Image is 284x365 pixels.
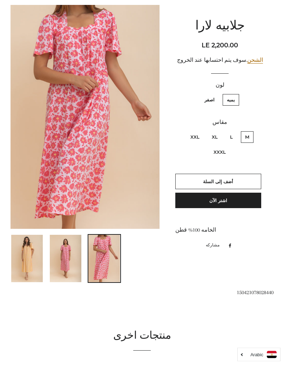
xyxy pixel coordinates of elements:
[175,18,265,35] h1: جلابيه لارا
[200,94,219,106] label: اصفر
[175,81,265,90] label: لون
[203,179,233,185] span: أضف إلى السلة
[175,193,261,208] button: اشتر الآن
[175,174,261,190] button: أضف إلى السلة
[175,118,265,127] label: مقاس
[50,235,81,283] img: تحميل الصورة في عارض المعرض ، جلابيه لارا
[175,56,265,65] div: .سوف يتم احتسابها عند الخروج
[175,226,265,235] div: الخامه 100% قطن
[223,94,239,106] label: بمبه
[209,147,230,158] label: XXXL
[11,235,43,283] img: تحميل الصورة في عارض المعرض ، جلابيه لارا
[88,235,120,283] img: تحميل الصورة في عارض المعرض ، جلابيه لارا
[250,352,263,357] i: Arabic
[11,5,160,229] img: جلابيه لارا
[247,57,263,64] a: الشحن
[11,329,273,344] h2: منتجات اخرى
[241,132,253,143] label: M
[226,132,237,143] label: L
[186,132,204,143] label: XXL
[202,42,238,49] span: LE 2,200.00
[208,132,222,143] label: XL
[241,351,277,358] a: Arabic
[206,242,223,250] span: مشاركه
[237,290,273,296] span: 150421078028440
